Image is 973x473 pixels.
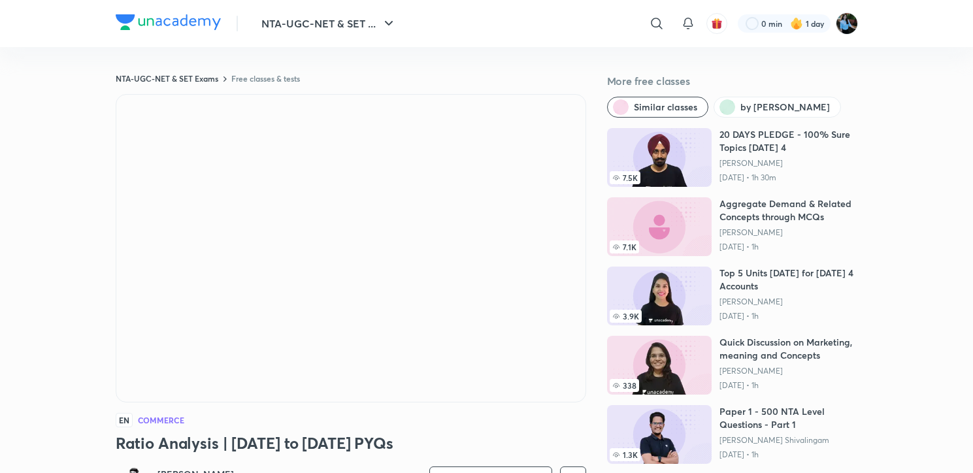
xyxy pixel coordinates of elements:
[610,448,640,461] span: 1.3K
[719,336,858,362] h6: Quick Discussion on Marketing, meaning and Concepts
[719,311,858,321] p: [DATE] • 1h
[719,227,858,238] a: [PERSON_NAME]
[719,435,858,446] a: [PERSON_NAME] Shivalingam
[719,267,858,293] h6: Top 5 Units [DATE] for [DATE] 4 Accounts
[706,13,727,34] button: avatar
[116,73,218,84] a: NTA-UGC-NET & SET Exams
[607,97,708,118] button: Similar classes
[116,95,585,402] iframe: Class
[231,73,300,84] a: Free classes & tests
[790,17,803,30] img: streak
[719,197,858,223] h6: Aggregate Demand & Related Concepts through MCQs
[610,310,642,323] span: 3.9K
[610,171,640,184] span: 7.5K
[719,172,858,183] p: [DATE] • 1h 30m
[610,240,639,253] span: 7.1K
[116,14,221,33] a: Company Logo
[719,405,858,431] h6: Paper 1 - 500 NTA Level Questions - Part 1
[634,101,697,114] span: Similar classes
[116,413,133,427] span: EN
[116,14,221,30] img: Company Logo
[719,158,858,169] a: [PERSON_NAME]
[719,242,858,252] p: [DATE] • 1h
[836,12,858,35] img: Bulbul sharma
[610,379,639,392] span: 338
[719,297,858,307] a: [PERSON_NAME]
[254,10,404,37] button: NTA-UGC-NET & SET ...
[719,380,858,391] p: [DATE] • 1h
[719,449,858,460] p: [DATE] • 1h
[714,97,841,118] button: by Raghav Wadhwa
[116,432,586,453] h3: Ratio Analysis | [DATE] to [DATE] PYQs
[740,101,830,114] span: by Raghav Wadhwa
[607,73,858,89] h5: More free classes
[138,416,185,424] h4: Commerce
[719,366,858,376] a: [PERSON_NAME]
[719,128,858,154] h6: 20 DAYS PLEDGE - 100% Sure Topics [DATE] 4
[711,18,723,29] img: avatar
